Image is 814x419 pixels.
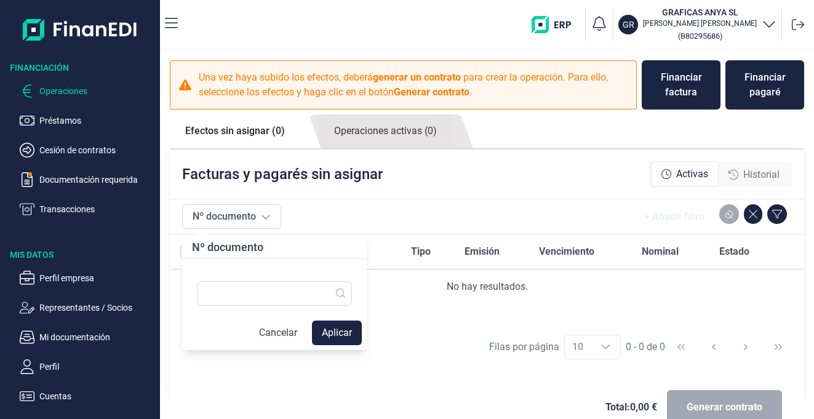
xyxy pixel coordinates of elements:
[182,204,281,229] button: Nº documento
[652,70,711,100] div: Financiar factura
[764,332,793,362] button: Last Page
[39,172,155,187] p: Documentación requerida
[319,114,452,148] a: Operaciones activas (0)
[626,342,665,352] span: 0 - 0 de 0
[39,113,155,128] p: Préstamos
[39,202,155,217] p: Transacciones
[623,18,634,31] p: GR
[20,84,155,98] button: Operaciones
[20,172,155,187] button: Documentación requerida
[373,71,461,83] b: generar un contrato
[39,271,155,285] p: Perfil empresa
[39,143,155,158] p: Cesión de contratos
[182,236,273,258] div: Nº documento
[180,244,194,259] div: All items unselected
[180,279,794,294] div: No hay resultados.
[651,161,719,187] div: Activas
[666,332,696,362] button: First Page
[20,143,155,158] button: Cesión de contratos
[182,164,383,184] p: Facturas y pagarés sin asignar
[20,389,155,404] button: Cuentas
[532,16,580,33] img: erp
[39,300,155,315] p: Representantes / Socios
[39,84,155,98] p: Operaciones
[731,332,760,362] button: Next Page
[465,244,500,259] span: Emisión
[642,244,679,259] span: Nominal
[20,330,155,345] button: Mi documentación
[591,335,620,359] div: Choose
[643,18,757,28] p: [PERSON_NAME] [PERSON_NAME]
[182,236,367,350] div: Nº documentoCancelarAplicar
[20,271,155,285] button: Perfil empresa
[39,359,155,374] p: Perfil
[605,400,657,415] span: Total: 0,00 €
[23,10,138,49] img: Logo de aplicación
[725,60,804,110] button: Financiar pagaré
[719,244,749,259] span: Estado
[743,167,780,182] span: Historial
[20,113,155,128] button: Préstamos
[735,70,794,100] div: Financiar pagaré
[394,86,469,98] b: Generar contrato
[199,70,629,100] p: Una vez haya subido los efectos, deberá para crear la operación. Para ello, seleccione los efecto...
[39,330,155,345] p: Mi documentación
[170,114,300,148] a: Efectos sin asignar (0)
[643,6,757,18] h3: GRAFICAS ANYA SL
[39,389,155,404] p: Cuentas
[249,321,307,345] button: Cancelar
[539,244,594,259] span: Vencimiento
[20,300,155,315] button: Representantes / Socios
[676,167,708,182] span: Activas
[312,321,362,345] button: Aplicar
[642,60,720,110] button: Financiar factura
[489,340,559,354] div: Filas por página
[20,202,155,217] button: Transacciones
[699,332,728,362] button: Previous Page
[20,359,155,374] button: Perfil
[411,244,431,259] span: Tipo
[618,6,776,43] button: GRGRAFICAS ANYA SL[PERSON_NAME] [PERSON_NAME](B80295686)
[719,162,789,187] div: Historial
[678,31,722,41] small: Copiar cif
